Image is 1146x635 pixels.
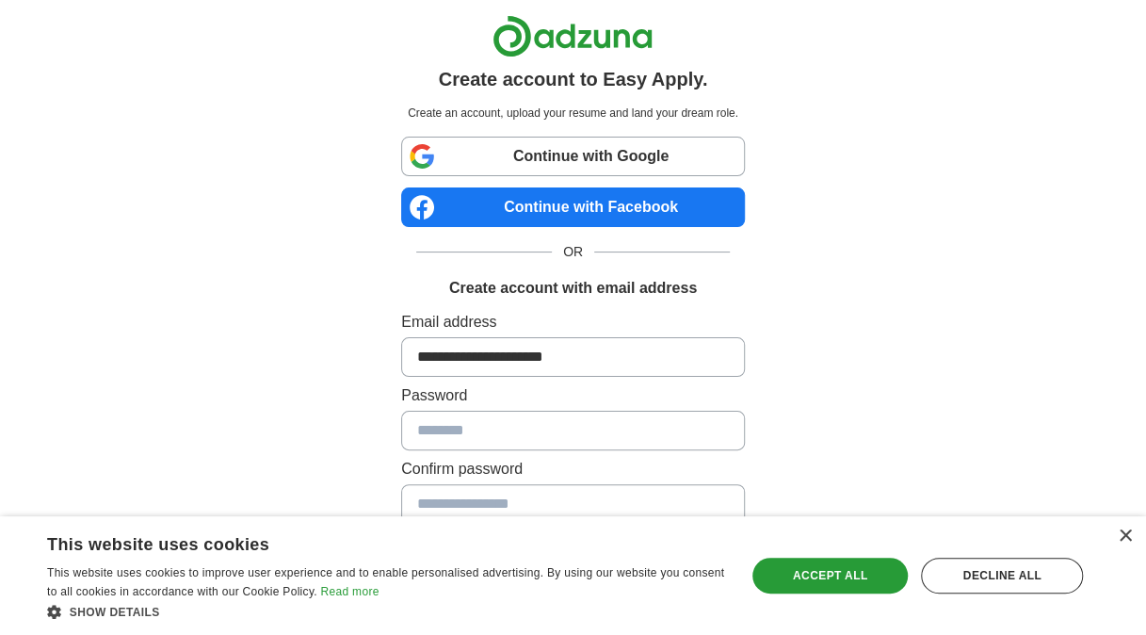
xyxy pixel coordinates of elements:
[401,137,745,176] a: Continue with Google
[405,105,741,122] p: Create an account, upload your resume and land your dream role.
[921,558,1083,594] div: Decline all
[439,65,708,93] h1: Create account to Easy Apply.
[1118,529,1132,544] div: Close
[47,528,678,556] div: This website uses cookies
[401,458,745,480] label: Confirm password
[320,585,379,598] a: Read more, opens a new window
[47,602,725,621] div: Show details
[401,384,745,407] label: Password
[752,558,909,594] div: Accept all
[492,15,653,57] img: Adzuna logo
[70,606,160,619] span: Show details
[401,187,745,227] a: Continue with Facebook
[449,277,697,300] h1: Create account with email address
[401,311,745,334] label: Email address
[47,566,724,598] span: This website uses cookies to improve user experience and to enable personalised advertising. By u...
[552,242,594,262] span: OR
